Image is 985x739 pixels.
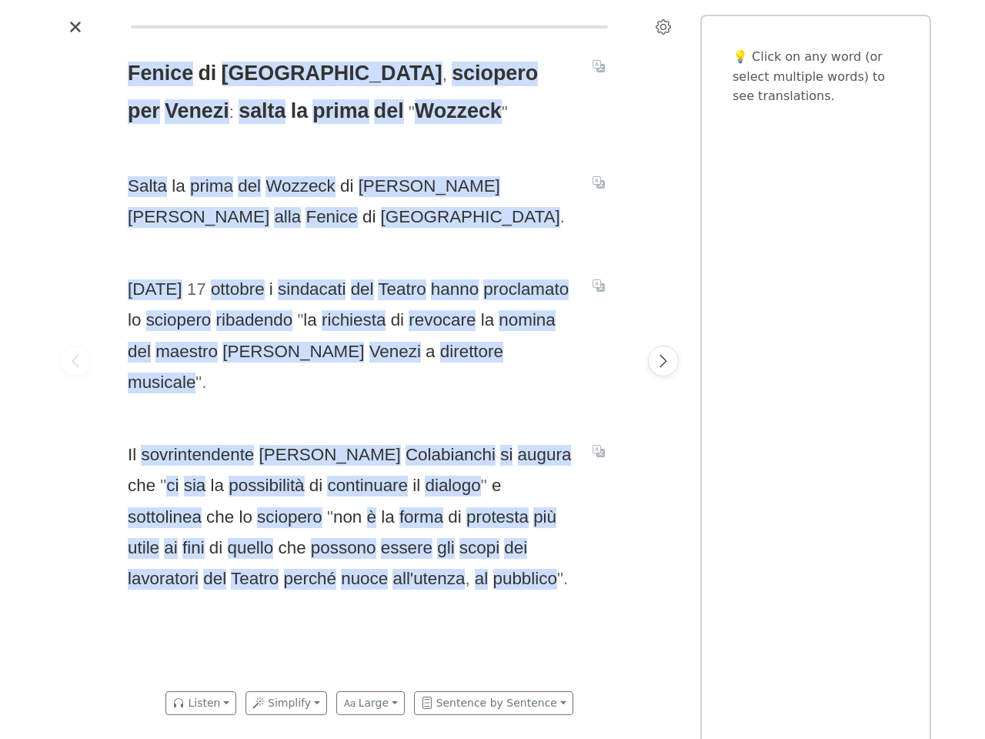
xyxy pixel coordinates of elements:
[303,310,316,331] span: la
[586,172,611,191] button: Translate sentence
[392,569,465,590] span: all'utenza
[586,442,611,460] button: Translate sentence
[481,310,494,331] span: la
[378,279,426,300] span: Teatro
[172,176,185,197] span: la
[128,62,193,86] span: Fenice
[128,207,269,228] span: [PERSON_NAME]
[222,62,442,86] span: [GEOGRAPHIC_DATA]
[128,310,141,331] span: lo
[203,569,226,590] span: del
[166,476,179,497] span: ci
[452,62,538,86] span: sciopero
[198,62,216,86] span: di
[359,176,500,197] span: [PERSON_NAME]
[557,569,563,588] span: "
[245,691,327,715] button: Simplify
[492,476,501,497] span: e
[563,569,568,588] span: .
[239,99,285,124] span: salta
[475,569,488,590] span: al
[128,373,195,393] span: musicale
[431,279,479,300] span: hanno
[146,310,212,331] span: sciopero
[297,310,303,329] span: "
[499,310,555,331] span: nomina
[374,99,404,124] span: del
[211,279,265,300] span: ottobre
[481,476,487,495] span: "
[128,279,182,300] span: [DATE]
[533,507,556,528] span: più
[312,99,369,124] span: prima
[60,346,91,376] button: Previous page
[466,507,529,528] span: protesta
[128,445,136,466] span: Il
[586,57,611,75] button: Translate sentence
[459,538,499,559] span: scopi
[128,569,199,590] span: lavoratori
[257,507,322,528] span: sciopero
[265,176,335,197] span: Wozzeck
[211,476,224,497] span: la
[502,102,508,122] span: "
[440,342,503,363] span: direttore
[369,342,421,363] span: Venezi
[560,207,565,226] span: .
[128,507,202,528] span: sottolinea
[206,507,234,528] span: che
[500,445,513,466] span: si
[327,507,333,527] span: "
[190,176,233,197] span: prima
[426,342,435,363] span: a
[381,507,394,528] span: la
[327,476,408,497] span: continuare
[448,507,461,528] span: di
[341,569,388,590] span: nuoce
[164,538,177,559] span: ai
[63,15,88,39] a: Close
[415,99,502,124] span: Wozzeck
[165,99,229,124] span: Venezi
[437,538,454,559] span: gli
[442,65,447,84] span: ,
[306,207,357,228] span: Fenice
[239,507,252,528] span: lo
[504,538,527,559] span: dei
[128,176,167,197] span: Salta
[128,538,159,559] span: utile
[231,569,279,590] span: Teatro
[340,176,353,197] span: di
[165,691,236,715] button: Listen
[493,569,557,590] span: pubblico
[518,445,572,466] span: augura
[182,538,205,559] span: fini
[414,691,573,715] button: Sentence by Sentence
[228,538,274,559] span: quello
[399,507,443,528] span: forma
[412,476,420,497] span: il
[128,99,160,124] span: per
[648,346,679,376] button: Next page
[229,102,234,122] span: :
[229,476,304,497] span: possibilità
[216,310,293,331] span: ribadendo
[155,342,218,363] span: maestro
[222,342,364,363] span: [PERSON_NAME]
[141,445,254,466] span: sovrintendente
[309,476,322,497] span: di
[128,342,151,363] span: del
[367,507,376,528] span: è
[131,25,608,28] div: Reading progress
[209,538,222,559] span: di
[322,310,386,331] span: richiesta
[336,691,405,715] button: Large
[381,538,432,559] span: essere
[425,476,480,497] span: dialogo
[238,176,261,197] span: del
[391,310,404,331] span: di
[160,476,166,495] span: "
[284,569,336,590] span: perché
[483,279,569,300] span: proclamato
[465,569,469,588] span: ,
